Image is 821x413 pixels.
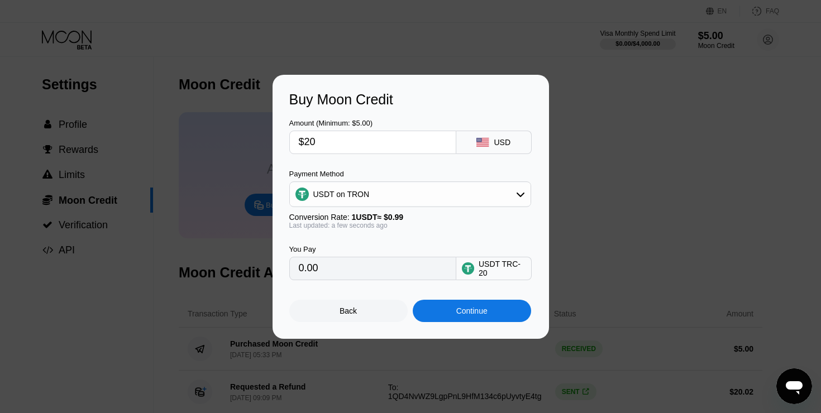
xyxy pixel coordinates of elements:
iframe: Button to launch messaging window [776,368,812,404]
div: You Pay [289,245,456,253]
div: Back [340,306,357,315]
div: USD [494,138,510,147]
div: Continue [413,300,531,322]
div: USDT on TRON [290,183,531,205]
div: Last updated: a few seconds ago [289,222,531,229]
input: $0.00 [299,131,447,153]
div: Continue [456,306,488,315]
div: Buy Moon Credit [289,92,532,108]
div: Amount (Minimum: $5.00) [289,119,456,127]
div: Conversion Rate: [289,213,531,222]
div: Back [289,300,408,322]
div: USDT on TRON [313,190,370,199]
span: 1 USDT ≈ $0.99 [352,213,404,222]
div: USDT TRC-20 [479,260,526,277]
div: Payment Method [289,170,531,178]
